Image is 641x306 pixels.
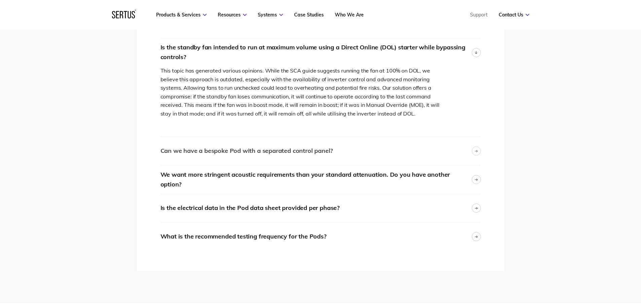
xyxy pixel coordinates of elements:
a: Systems [258,12,283,18]
a: Who We Are [335,12,364,18]
div: Is the electrical data in the Pod data sheet provided per phase? [161,203,340,213]
div: We want more stringent acoustic requirements than your standard attenuation. Do you have another ... [161,170,472,189]
a: Products & Services [156,12,207,18]
a: Case Studies [294,12,324,18]
a: Support [470,12,488,18]
div: What is the recommended testing frequency for the Pods? [161,232,326,242]
div: Is the standby fan intended to run at maximum volume using a Direct Online (DOL) starter while by... [161,43,472,62]
span: This topic has generated various opinions. While the SCA guide suggests running the fan at 100% o... [161,67,439,117]
iframe: Chat Widget [607,274,641,306]
a: Contact Us [499,12,529,18]
a: Resources [218,12,247,18]
div: Can we have a bespoke Pod with a separated control panel? [161,146,333,156]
